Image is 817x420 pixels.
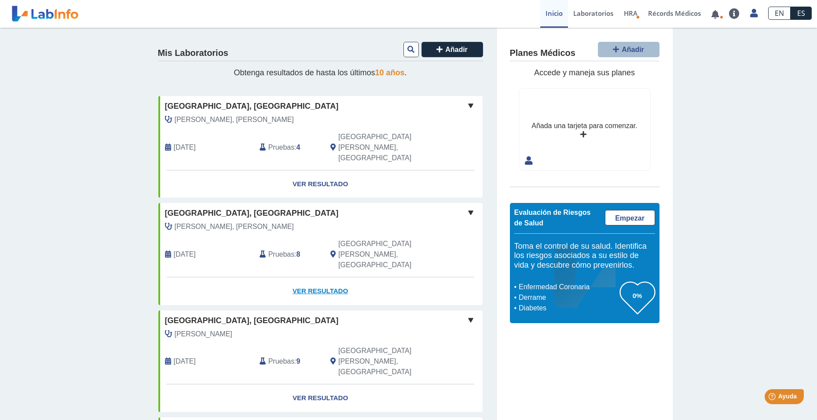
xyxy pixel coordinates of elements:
span: Empezar [615,214,645,222]
span: Padilla Ortiz, Jose [175,221,294,232]
span: 2025-01-14 [174,356,196,367]
h4: Planes Médicos [510,48,575,59]
span: Obtenga resultados de hasta los últimos . [234,68,407,77]
h4: Mis Laboratorios [158,48,228,59]
span: 10 años [375,68,405,77]
span: Pruebas [268,142,294,153]
li: Enfermedad Coronaria [517,282,620,292]
a: Empezar [605,210,655,225]
li: Diabetes [517,303,620,313]
a: Ver Resultado [158,170,483,198]
iframe: Help widget launcher [739,386,807,410]
span: [GEOGRAPHIC_DATA], [GEOGRAPHIC_DATA] [165,207,339,219]
span: San Juan, PR [338,239,436,270]
div: Añada una tarjeta para comenzar. [531,121,637,131]
span: [GEOGRAPHIC_DATA], [GEOGRAPHIC_DATA] [165,315,339,327]
span: Añadir [445,46,468,53]
span: Accede y maneja sus planes [534,68,635,77]
span: San Juan, PR [338,132,436,163]
span: San Juan, PR [338,346,436,377]
h3: 0% [620,290,655,301]
button: Añadir [598,42,659,57]
a: EN [768,7,791,20]
a: Ver Resultado [158,384,483,412]
div: : [253,239,324,270]
span: HRA [624,9,637,18]
span: Pruebas [268,356,294,367]
span: Padilla Ortiz, Jose [175,114,294,125]
span: Pruebas [268,249,294,260]
button: Añadir [421,42,483,57]
div: : [253,132,324,163]
b: 4 [297,144,300,151]
span: [GEOGRAPHIC_DATA], [GEOGRAPHIC_DATA] [165,100,339,112]
a: Ver Resultado [158,277,483,305]
div: : [253,346,324,377]
span: 2025-08-28 [174,142,196,153]
span: 2025-08-27 [174,249,196,260]
h5: Toma el control de su salud. Identifica los riesgos asociados a su estilo de vida y descubre cómo... [514,242,655,270]
span: Vazquez, Juan [175,329,232,339]
a: ES [791,7,812,20]
b: 9 [297,357,300,365]
span: Añadir [622,46,644,53]
li: Derrame [517,292,620,303]
span: Evaluación de Riesgos de Salud [514,209,591,227]
b: 8 [297,251,300,258]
